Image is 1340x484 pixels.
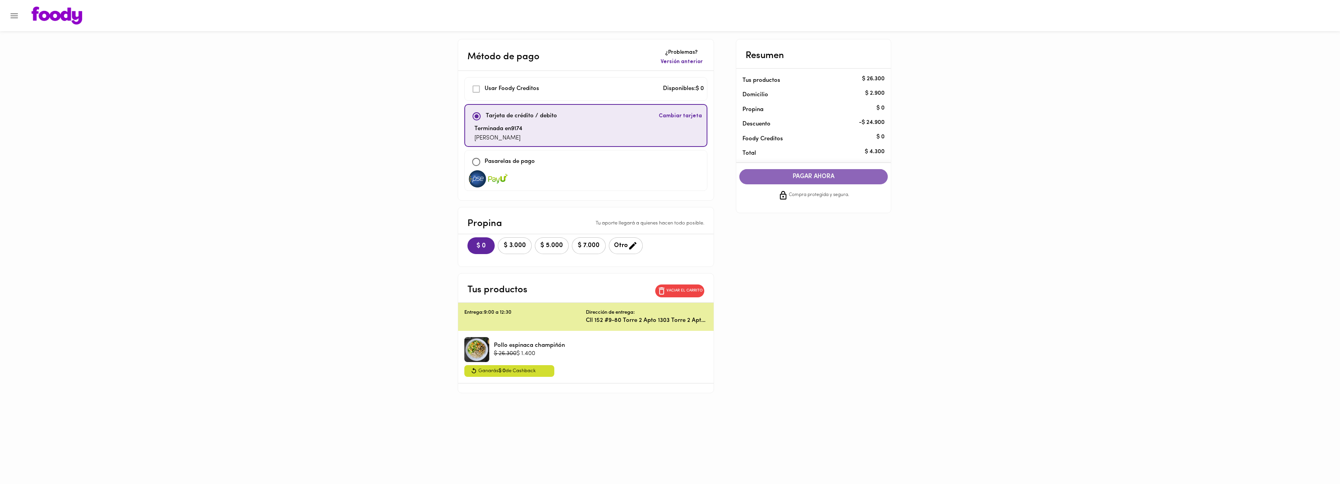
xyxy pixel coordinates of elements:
p: Dirección de entrega: [586,309,635,316]
p: ¿Problemas? [659,49,704,57]
p: $ 4.300 [865,148,885,156]
span: $ 0 [474,242,488,250]
p: Método de pago [467,50,540,64]
p: Cll 152 #9-80 Torre 2 Apto 1303 Torre 2 Apto 1303 - Conjunto Cedro Verde [586,316,707,325]
p: Resumen [746,49,784,63]
button: $ 5.000 [535,237,569,254]
p: Propina [467,217,502,231]
button: Vaciar el carrito [655,284,704,297]
p: Usar Foody Creditos [485,85,539,94]
p: Foody Creditos [742,135,873,143]
span: Cambiar tarjeta [659,112,702,120]
img: visa [468,170,487,187]
button: $ 7.000 [572,237,606,254]
p: Tu aporte llegará a quienes hacen todo posible. [596,220,704,227]
p: Domicilio [742,91,768,99]
p: $ 0 [876,133,885,141]
p: - $ 24.900 [859,118,885,127]
iframe: Messagebird Livechat Widget [1295,439,1332,476]
span: Otro [614,241,638,251]
p: Descuento [742,120,770,128]
img: visa [488,170,508,187]
p: Tus productos [742,76,873,85]
span: $ 3.000 [503,242,527,249]
p: Entrega: 9:00 a 12:30 [464,309,586,316]
button: PAGAR AHORA [739,169,888,184]
p: Propina [742,106,873,114]
p: Total [742,149,873,157]
span: $ 5.000 [540,242,564,249]
span: $ 7.000 [577,242,601,249]
span: Versión anterior [661,58,703,66]
button: $ 0 [467,237,495,254]
button: Menu [5,6,24,25]
p: Vaciar el carrito [666,288,703,293]
p: $ 1.400 [517,350,535,358]
p: Disponibles: $ 0 [663,85,704,94]
p: $ 26.300 [862,75,885,83]
span: Ganarás de Cashback [478,367,536,375]
button: Cambiar tarjeta [657,108,703,125]
button: Versión anterior [659,57,704,67]
img: logo.png [32,7,82,25]
p: $ 0 [876,104,885,112]
p: Tarjeta de crédito / debito [486,112,557,121]
button: Otro [609,237,643,254]
span: $ 0 [499,368,506,373]
p: [PERSON_NAME] [474,134,522,143]
p: $ 2.900 [865,89,885,97]
p: Pasarelas de pago [485,157,535,166]
p: Tus productos [467,283,527,297]
span: PAGAR AHORA [747,173,880,180]
button: $ 3.000 [498,237,532,254]
div: Pollo espinaca champiñón [464,337,489,362]
p: Terminada en 9174 [474,125,522,134]
span: Compra protegida y segura. [789,191,849,199]
p: Pollo espinaca champiñón [494,341,565,350]
p: $ 26.300 [494,350,517,358]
